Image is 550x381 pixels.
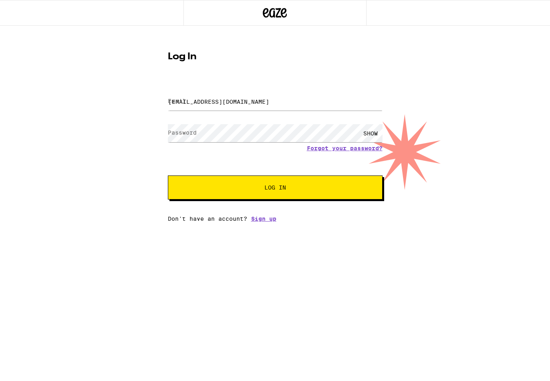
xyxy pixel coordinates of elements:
[168,216,383,222] div: Don't have an account?
[5,6,58,12] span: Hi. Need any help?
[168,52,383,62] h1: Log In
[168,175,383,200] button: Log In
[359,124,383,142] div: SHOW
[251,216,276,222] a: Sign up
[168,98,186,104] label: Email
[168,129,197,136] label: Password
[264,185,286,190] span: Log In
[168,93,383,111] input: Email
[307,145,383,151] a: Forgot your password?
